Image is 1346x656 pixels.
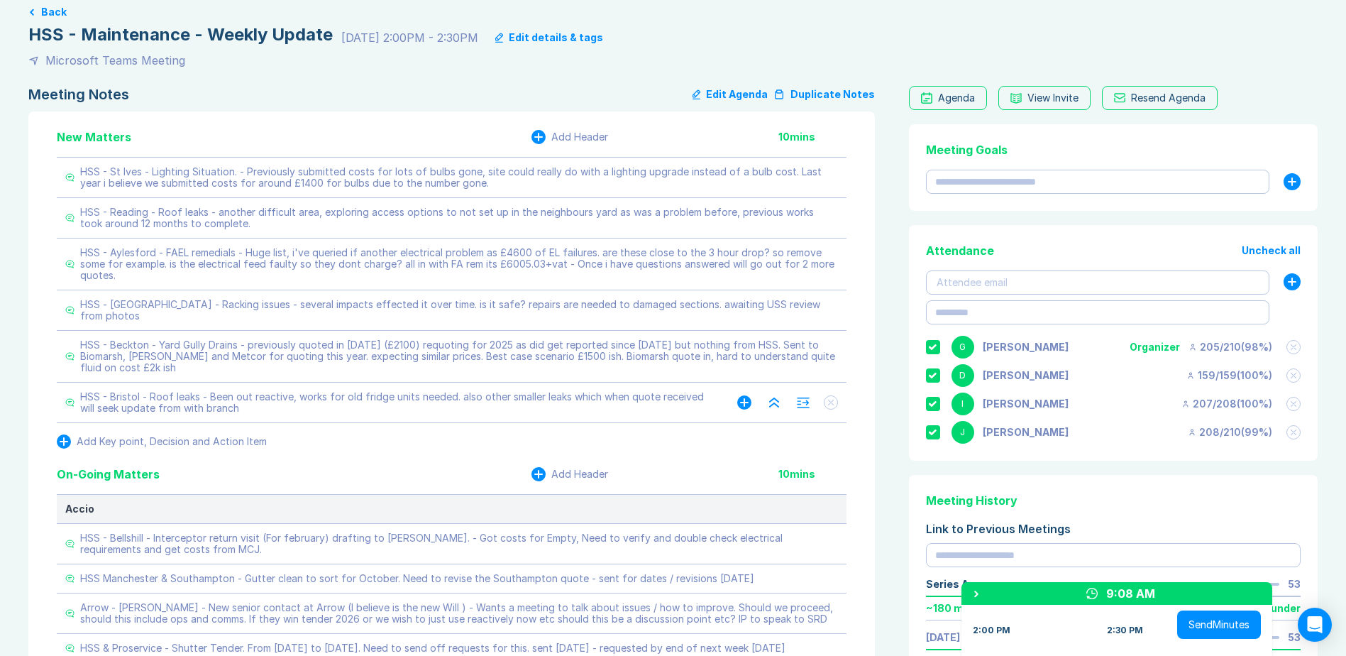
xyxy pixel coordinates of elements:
button: Edit details & tags [495,32,603,43]
div: 2:00 PM [973,625,1010,636]
div: I [951,393,974,415]
div: 10 mins [778,469,846,480]
div: On-Going Matters [57,466,160,483]
div: Microsoft Teams Meeting [45,52,185,69]
div: Arrow - [PERSON_NAME] - New senior contact at Arrow (I believe is the new Will ) - Wants a meetin... [80,602,838,625]
a: [DATE] [926,632,960,643]
div: Accio [65,503,838,515]
div: G [951,336,974,359]
div: 53 [1288,632,1301,643]
div: Agenda [938,92,975,104]
div: Add Header [551,469,608,480]
button: Uncheck all [1242,245,1301,256]
button: Add Header [531,130,608,144]
div: 9:08 AM [1106,585,1155,602]
div: HSS Manchester & Southampton - Gutter clean to sort for October. Need to revise the Southampton q... [80,573,754,584]
div: David Hayter [983,370,1069,381]
a: Back [28,6,1318,18]
div: New Matters [57,129,131,146]
div: Add Header [551,131,608,143]
div: Meeting Goals [926,141,1301,158]
div: Open Intercom Messenger [1298,608,1332,642]
div: Meeting Notes [28,86,129,103]
button: Back [41,6,67,18]
div: D [951,364,974,387]
button: SendMinutes [1177,611,1261,639]
div: Add Key point, Decision and Action Item [77,436,267,447]
div: HSS - St Ives - Lighting Situation. - Previously submitted costs for lots of bulbs gone, site cou... [80,166,838,189]
button: Add Key point, Decision and Action Item [57,434,267,449]
div: HSS - Bellshill - Interceptor return visit (For february) drafting to [PERSON_NAME]. - Got costs ... [80,532,838,555]
div: Iain Parnell [983,398,1069,410]
div: [DATE] 2:00PM - 2:30PM [341,29,478,46]
div: Series Average [926,579,1003,590]
div: 10 mins [778,131,846,143]
button: Duplicate Notes [773,86,875,103]
div: HSS - Beckton - Yard Gully Drains - previously quoted in [DATE] (£2100) requoting for 2025 as did... [80,339,838,373]
div: HSS - Maintenance - Weekly Update [28,23,333,46]
div: 207 / 208 ( 100 %) [1181,398,1272,410]
div: J [951,421,974,444]
button: Edit Agenda [693,86,768,103]
div: 159 / 159 ( 100 %) [1186,370,1272,381]
div: HSS & Proservice - Shutter Tender. From [DATE] to [DATE]. Need to send off requests for this. sen... [80,643,785,654]
div: Gemma White [983,341,1069,353]
div: Edit details & tags [509,32,603,43]
div: Resend Agenda [1131,92,1206,104]
a: Agenda [909,86,987,110]
div: Organizer [1130,341,1180,353]
div: HSS - [GEOGRAPHIC_DATA] - Racking issues - several impacts effected it over time. is it safe? rep... [80,299,838,322]
div: Attendance [926,242,994,259]
div: View Invite [1027,92,1079,104]
div: Link to Previous Meetings [926,520,1301,537]
div: 205 / 210 ( 98 %) [1188,341,1272,353]
div: Meeting History [926,492,1301,509]
div: 2:30 PM [1107,625,1143,636]
div: ~ 180 mins early [926,603,1007,614]
button: View Invite [998,86,1091,110]
div: 208 / 210 ( 99 %) [1188,427,1272,438]
div: HSS - Reading - Roof leaks - another difficult area, exploring access options to not set up in th... [80,207,838,229]
button: Resend Agenda [1102,86,1218,110]
button: Add Header [531,467,608,481]
div: HSS - Bristol - Roof leaks - Been out reactive, works for old fridge units needed. also other sma... [80,391,709,414]
div: 53 [1288,579,1301,590]
div: HSS - Aylesford - FAEL remedials - Huge list, i've queried if another electrical problem as £4600... [80,247,838,281]
div: Jonny Welbourn [983,427,1069,438]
